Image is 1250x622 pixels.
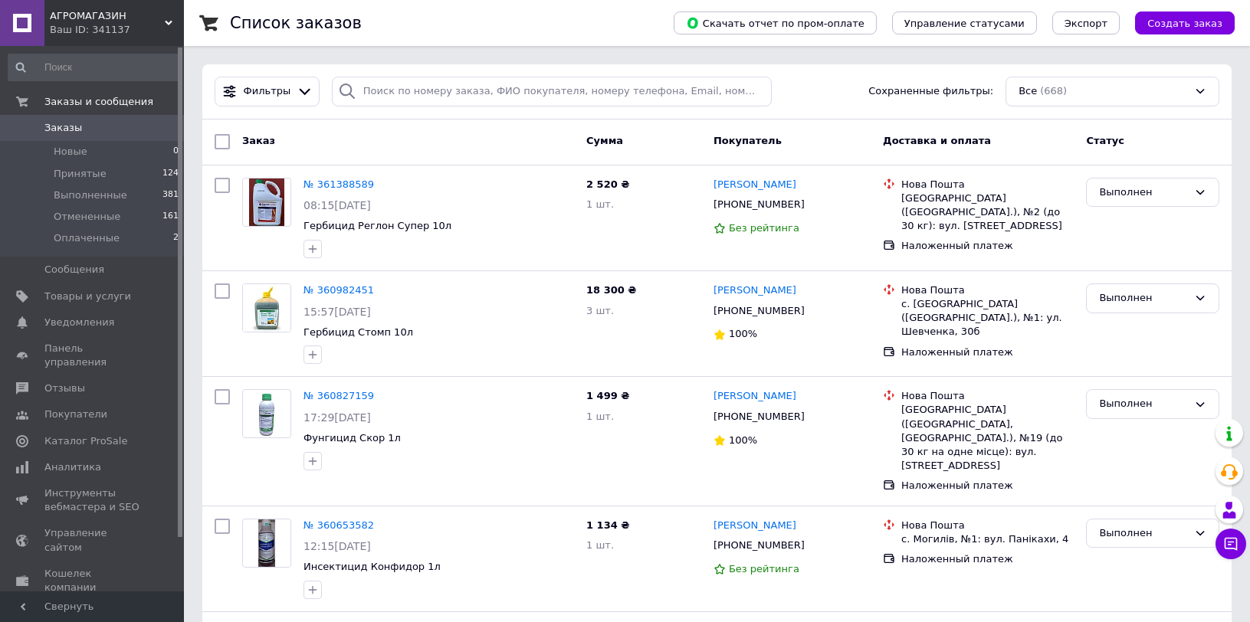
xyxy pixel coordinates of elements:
div: [GEOGRAPHIC_DATA] ([GEOGRAPHIC_DATA], [GEOGRAPHIC_DATA].), №19 (до 30 кг на одне місце): вул. [ST... [901,403,1074,473]
span: Принятые [54,167,107,181]
a: [PERSON_NAME] [714,178,796,192]
span: АГРОМАГАЗИН [50,9,165,23]
span: Аналитика [44,460,101,474]
button: Скачать отчет по пром-оплате [674,11,877,34]
a: Фото товару [242,519,291,568]
div: Нова Пошта [901,519,1074,532]
div: с. [GEOGRAPHIC_DATA] ([GEOGRAPHIC_DATA].), №1: ул. Шевченка, 30б [901,297,1074,339]
div: Выполнен [1099,525,1188,542]
span: 100% [729,434,757,446]
a: [PERSON_NAME] [714,283,796,298]
span: [PHONE_NUMBER] [714,305,805,316]
a: № 361388589 [303,178,374,190]
span: Отмененные [54,210,120,224]
span: [PHONE_NUMBER] [714,411,805,422]
span: 17:29[DATE] [303,411,371,424]
span: Оплаченные [54,231,120,245]
a: [PERSON_NAME] [714,389,796,404]
span: Управление статусами [904,18,1025,29]
a: Инсектицид Конфидор 1л [303,561,441,572]
div: Нова Пошта [901,283,1074,297]
span: Сообщения [44,263,104,277]
span: Управление сайтом [44,526,142,554]
a: Фунгицид Скор 1л [303,432,401,444]
div: Нова Пошта [901,178,1074,192]
span: Товары и услуги [44,290,131,303]
span: 1 134 ₴ [586,519,629,531]
div: Наложенный платеж [901,239,1074,253]
input: Поиск по номеру заказа, ФИО покупателя, номеру телефона, Email, номеру накладной [332,77,772,106]
button: Управление статусами [892,11,1037,34]
div: Выполнен [1099,396,1188,412]
div: Выполнен [1099,185,1188,201]
span: Доставка и оплата [883,135,991,146]
span: Покупатели [44,408,107,421]
span: Инструменты вебмастера и SEO [44,486,142,514]
span: Статус [1086,135,1124,146]
div: Ваш ID: 341137 [50,23,184,37]
img: Фото товару [245,390,288,437]
span: 2 [173,231,179,245]
span: 2 520 ₴ [586,178,629,190]
span: Сохраненные фильтры: [868,84,993,99]
span: Без рейтинга [729,563,799,575]
span: 1 шт. [586,411,614,422]
button: Экспорт [1052,11,1120,34]
div: Наложенный платеж [901,345,1074,359]
span: 0 [173,145,179,159]
a: № 360982451 [303,284,374,296]
div: Наложенный платеж [901,552,1074,566]
a: Фото товару [242,178,291,227]
a: Фото товару [242,389,291,438]
span: Заказы и сообщения [44,95,153,109]
span: 100% [729,328,757,339]
span: Каталог ProSale [44,434,127,448]
a: [PERSON_NAME] [714,519,796,533]
img: Фото товару [243,284,290,332]
span: Скачать отчет по пром-оплате [686,16,865,30]
span: 1 шт. [586,198,614,210]
a: Гербицид Реглон Супер 10л [303,220,451,231]
span: 3 шт. [586,305,614,316]
span: Отзывы [44,381,85,395]
img: Фото товару [258,519,275,567]
span: Сумма [586,135,623,146]
span: 1 499 ₴ [586,390,629,401]
span: 381 [162,188,179,202]
span: 08:15[DATE] [303,199,371,211]
input: Поиск [8,54,180,81]
span: [PHONE_NUMBER] [714,539,805,551]
button: Создать заказ [1135,11,1235,34]
span: 161 [162,210,179,224]
a: № 360827159 [303,390,374,401]
div: с. Могилів, №1: вул. Панікахи, 4 [901,532,1074,546]
a: № 360653582 [303,519,374,531]
span: Панель управления [44,342,142,369]
img: Фото товару [249,178,285,226]
a: Фото товару [242,283,291,332]
span: 12:15[DATE] [303,540,371,552]
span: 15:57[DATE] [303,306,371,318]
span: [PHONE_NUMBER] [714,198,805,210]
span: Новые [54,145,87,159]
span: 124 [162,167,179,181]
span: Все [1019,84,1037,99]
span: 18 300 ₴ [586,284,636,296]
button: Чат с покупателем [1216,529,1246,559]
span: Покупатель [714,135,782,146]
div: Нова Пошта [901,389,1074,403]
span: Заказ [242,135,275,146]
span: Экспорт [1065,18,1107,29]
div: [GEOGRAPHIC_DATA] ([GEOGRAPHIC_DATA].), №2 (до 30 кг): вул. [STREET_ADDRESS] [901,192,1074,234]
span: Создать заказ [1147,18,1222,29]
span: Заказы [44,121,82,135]
a: Гербицид Стомп 10л [303,326,413,338]
span: Кошелек компании [44,567,142,594]
span: 1 шт. [586,539,614,551]
span: Уведомления [44,316,114,329]
span: Без рейтинга [729,222,799,234]
div: Выполнен [1099,290,1188,306]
